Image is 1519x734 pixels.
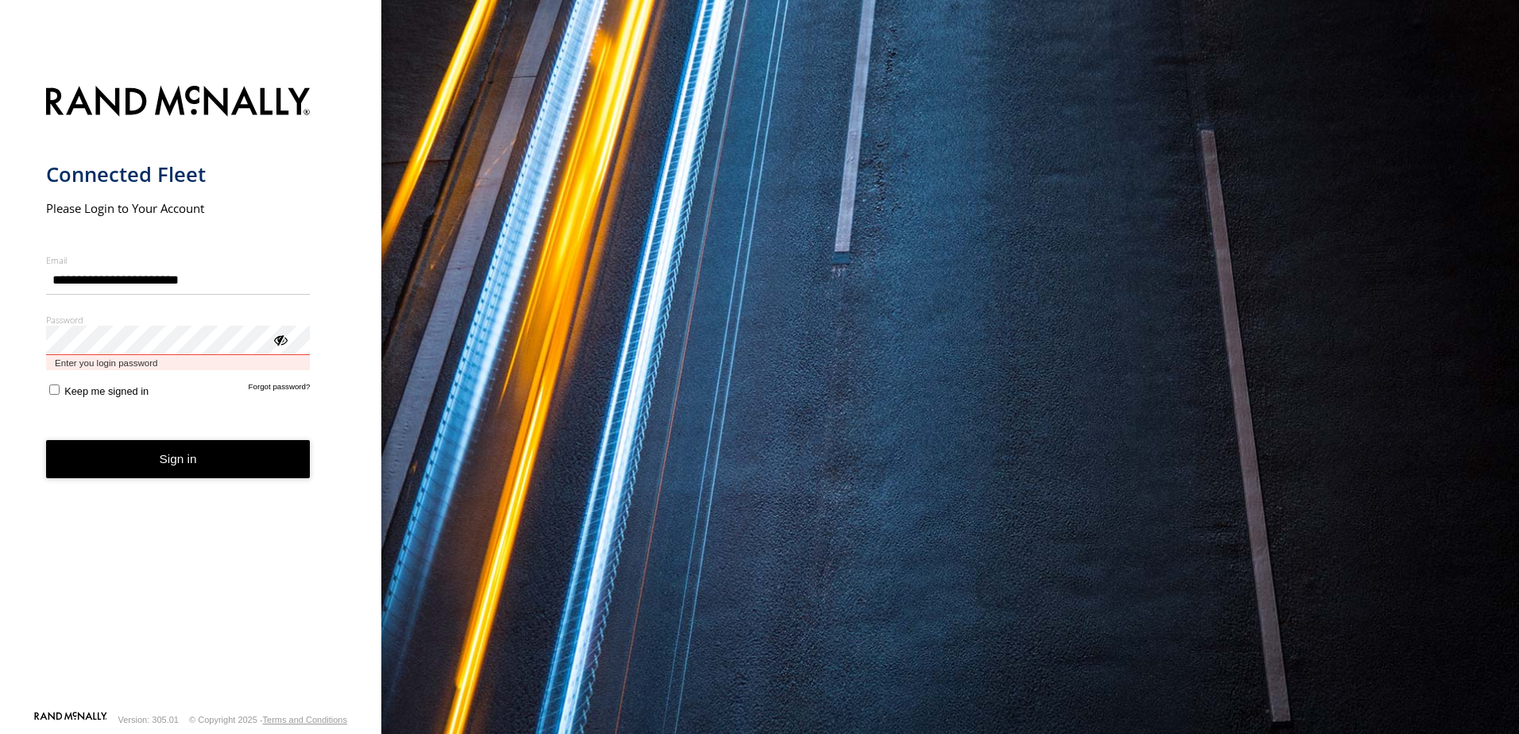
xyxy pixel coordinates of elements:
[46,355,311,370] span: Enter you login password
[46,314,311,326] label: Password
[46,83,311,123] img: Rand McNally
[46,200,311,216] h2: Please Login to Your Account
[64,385,149,397] span: Keep me signed in
[272,331,288,347] div: ViewPassword
[34,712,107,728] a: Visit our Website
[249,382,311,397] a: Forgot password?
[263,715,347,724] a: Terms and Conditions
[46,76,336,710] form: main
[118,715,179,724] div: Version: 305.01
[49,384,60,395] input: Keep me signed in
[46,440,311,479] button: Sign in
[46,254,311,266] label: Email
[189,715,347,724] div: © Copyright 2025 -
[46,161,311,187] h1: Connected Fleet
